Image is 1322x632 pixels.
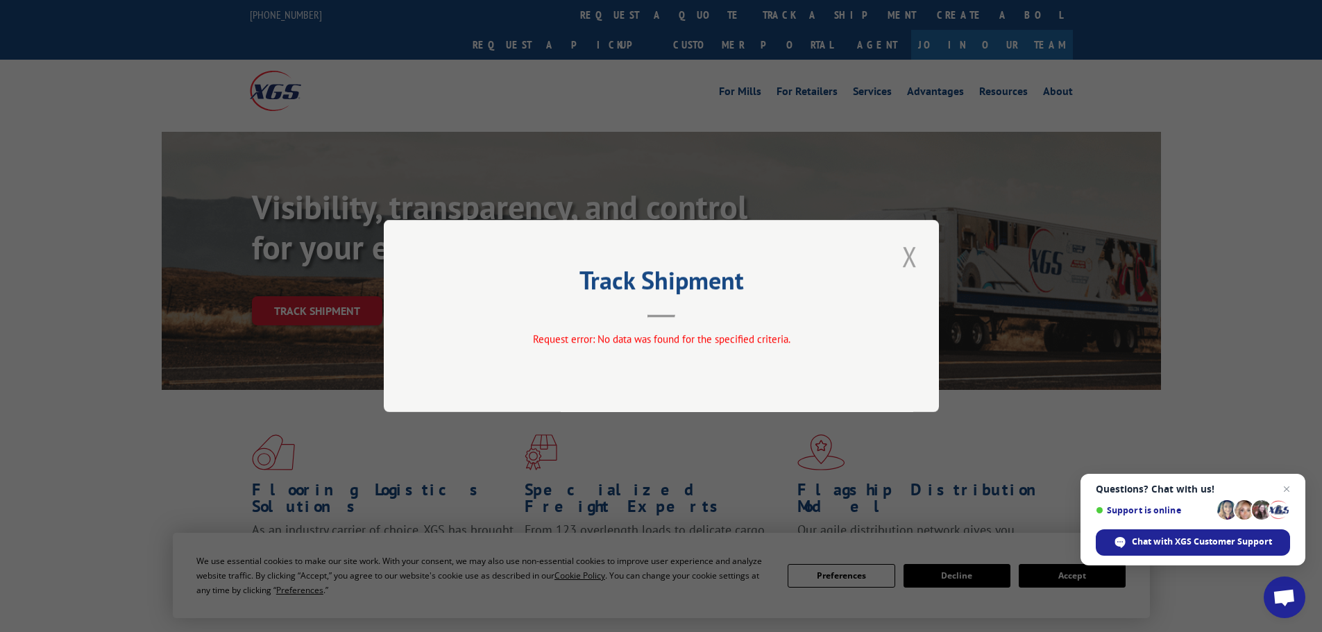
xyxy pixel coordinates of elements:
span: Support is online [1096,505,1212,515]
a: Open chat [1264,577,1305,618]
button: Close modal [898,237,922,275]
span: Questions? Chat with us! [1096,484,1290,495]
span: Request error: No data was found for the specified criteria. [532,332,790,345]
h2: Track Shipment [453,271,870,297]
span: Chat with XGS Customer Support [1096,529,1290,556]
span: Chat with XGS Customer Support [1132,536,1272,548]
